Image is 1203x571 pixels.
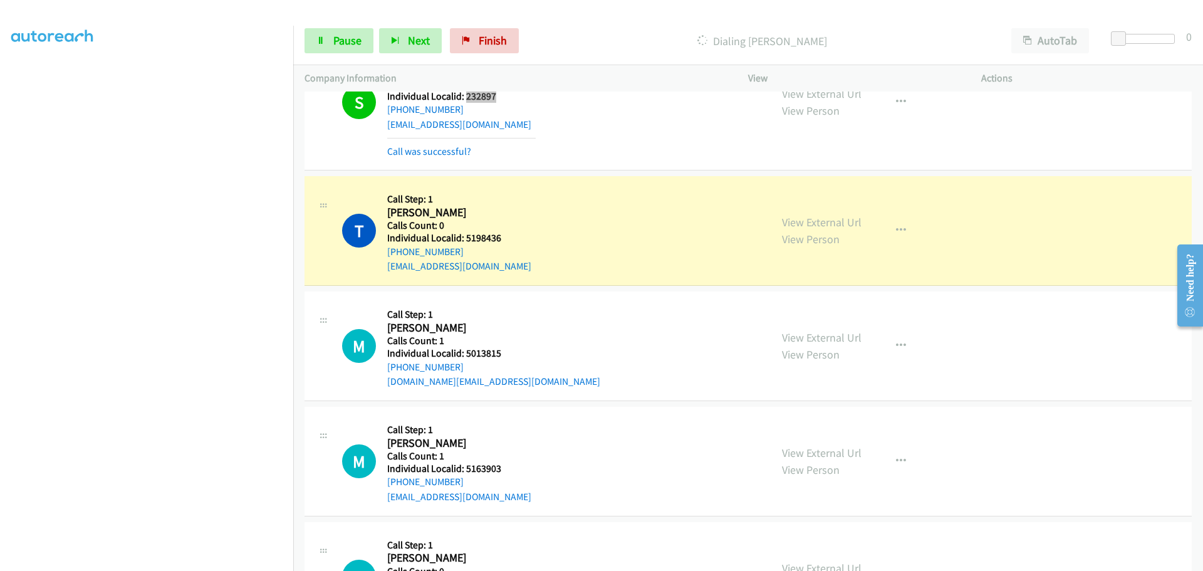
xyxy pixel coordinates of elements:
[387,118,531,130] a: [EMAIL_ADDRESS][DOMAIN_NAME]
[782,330,862,345] a: View External Url
[450,28,519,53] a: Finish
[1117,34,1175,44] div: Delay between calls (in seconds)
[305,71,726,86] p: Company Information
[1186,28,1192,45] div: 0
[1167,236,1203,335] iframe: Resource Center
[387,145,471,157] a: Call was successful?
[387,260,531,272] a: [EMAIL_ADDRESS][DOMAIN_NAME]
[536,33,989,50] p: Dialing [PERSON_NAME]
[387,450,536,463] h5: Calls Count: 1
[387,335,600,347] h5: Calls Count: 1
[782,232,840,246] a: View Person
[342,444,376,478] h1: M
[387,463,536,475] h5: Individual Localid: 5163903
[748,71,959,86] p: View
[387,476,464,488] a: [PHONE_NUMBER]
[387,361,464,373] a: [PHONE_NUMBER]
[342,444,376,478] div: The call is yet to be attempted
[342,329,376,363] h1: M
[387,232,536,244] h5: Individual Localid: 5198436
[387,436,536,451] h2: [PERSON_NAME]
[387,491,531,503] a: [EMAIL_ADDRESS][DOMAIN_NAME]
[387,321,536,335] h2: [PERSON_NAME]
[387,90,536,103] h5: Individual Localid: 232897
[342,214,376,248] h1: T
[408,33,430,48] span: Next
[387,193,536,206] h5: Call Step: 1
[387,103,464,115] a: [PHONE_NUMBER]
[387,206,536,220] h2: [PERSON_NAME]
[782,86,862,101] a: View External Url
[342,329,376,363] div: The call is yet to be attempted
[387,551,536,565] h2: [PERSON_NAME]
[387,539,536,552] h5: Call Step: 1
[479,33,507,48] span: Finish
[387,219,536,232] h5: Calls Count: 0
[387,375,600,387] a: [DOMAIN_NAME][EMAIL_ADDRESS][DOMAIN_NAME]
[782,347,840,362] a: View Person
[387,424,536,436] h5: Call Step: 1
[782,215,862,229] a: View External Url
[379,28,442,53] button: Next
[387,246,464,258] a: [PHONE_NUMBER]
[387,308,600,321] h5: Call Step: 1
[333,33,362,48] span: Pause
[782,463,840,477] a: View Person
[387,347,600,360] h5: Individual Localid: 5013815
[782,103,840,118] a: View Person
[305,28,373,53] a: Pause
[1011,28,1089,53] button: AutoTab
[342,85,376,119] h1: S
[981,71,1192,86] p: Actions
[782,446,862,460] a: View External Url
